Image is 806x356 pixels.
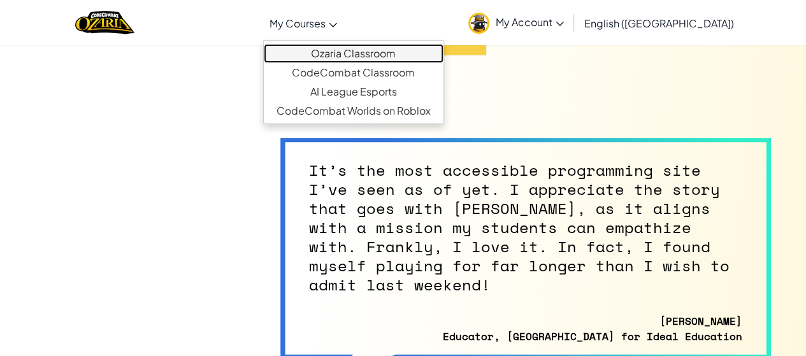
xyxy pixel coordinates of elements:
a: AI League Esports [264,82,443,101]
div: It’s the most accessible programming site I’ve seen as of yet. I appreciate the story that goes w... [309,160,742,294]
img: avatar [468,13,489,34]
span: English ([GEOGRAPHIC_DATA]) [584,17,734,30]
a: My Courses [263,6,343,40]
a: Ozaria by CodeCombat logo [75,10,134,36]
a: My Account [462,3,570,43]
a: CodeCombat Worlds on Roblox [264,101,443,120]
span: My Courses [270,17,326,30]
a: CodeCombat Classroom [264,63,443,82]
a: English ([GEOGRAPHIC_DATA]) [578,6,740,40]
a: Ozaria Classroom [264,44,443,63]
cite: Educator, [GEOGRAPHIC_DATA] for Ideal Education [309,329,742,344]
img: Home [75,10,134,36]
span: My Account [496,15,564,29]
cite: [PERSON_NAME] [309,313,742,329]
